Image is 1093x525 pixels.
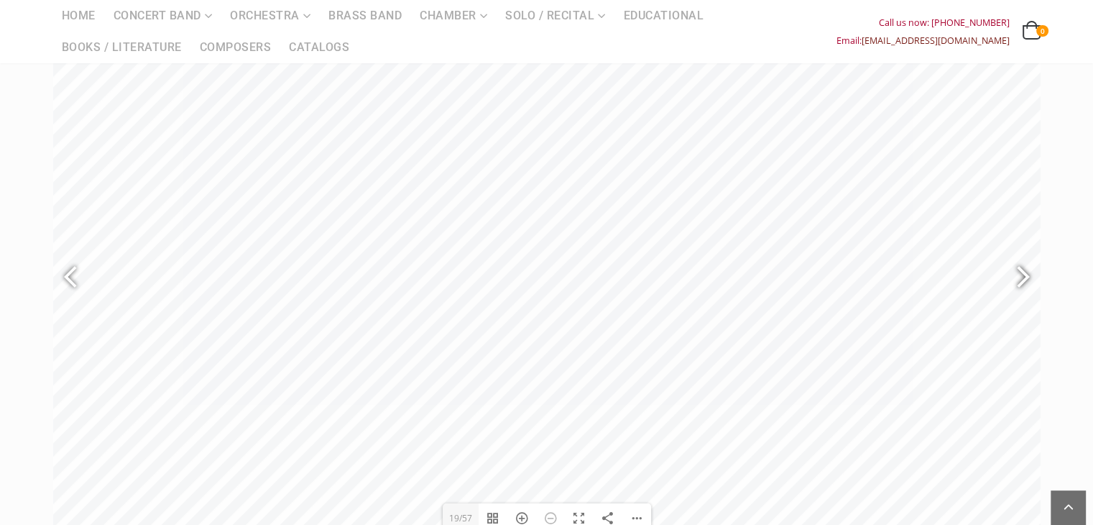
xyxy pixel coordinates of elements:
div: Email: [836,32,1010,50]
div: Call us now: [PHONE_NUMBER] [836,14,1010,32]
div: Next Page [1005,242,1041,314]
a: Books / Literature [53,32,190,63]
a: Catalogs [280,32,358,63]
a: Composers [191,32,280,63]
span: 0 [1036,25,1048,37]
a: [EMAIL_ADDRESS][DOMAIN_NAME] [862,35,1010,47]
div: Previous Page [53,242,89,314]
